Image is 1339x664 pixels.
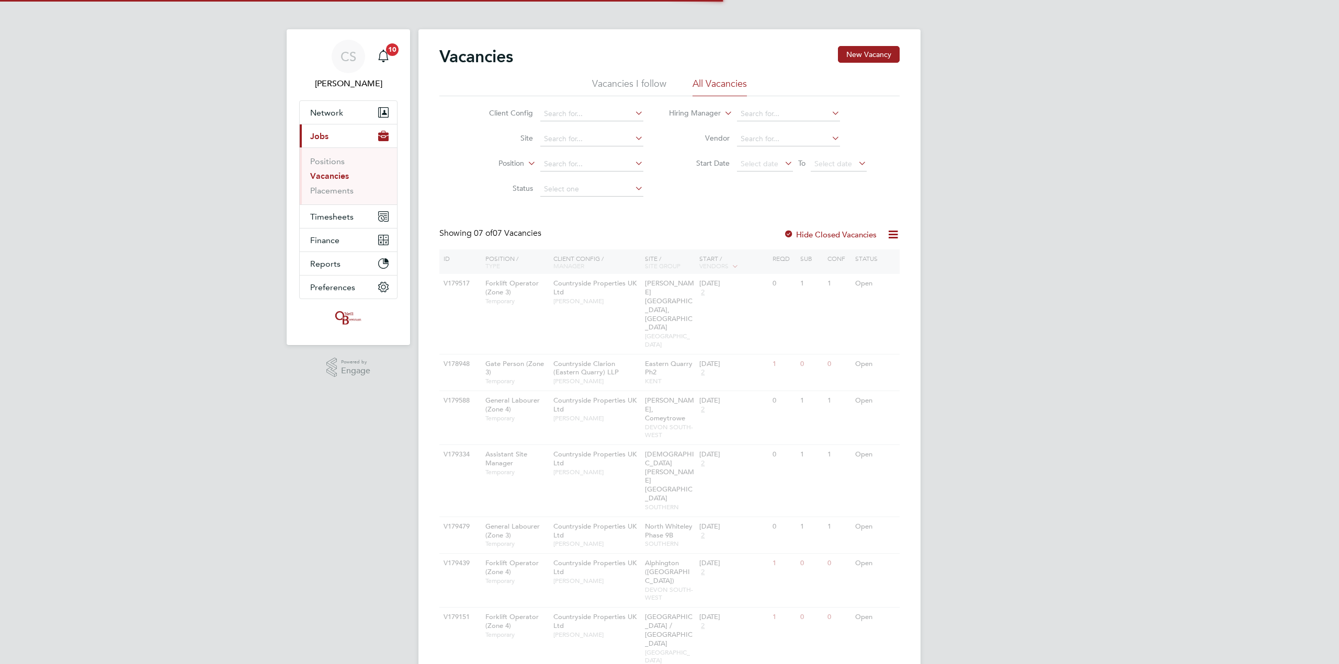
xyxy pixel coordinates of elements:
[669,133,730,143] label: Vendor
[310,235,339,245] span: Finance
[310,186,354,196] a: Placements
[310,171,349,181] a: Vacancies
[784,230,877,239] label: Hide Closed Vacancies
[737,107,840,121] input: Search for...
[300,147,397,204] div: Jobs
[814,159,852,168] span: Select date
[669,158,730,168] label: Start Date
[661,108,721,119] label: Hiring Manager
[310,282,355,292] span: Preferences
[474,228,541,238] span: 07 Vacancies
[737,132,840,146] input: Search for...
[310,212,354,222] span: Timesheets
[341,367,370,375] span: Engage
[300,276,397,299] button: Preferences
[333,310,364,326] img: oneillandbrennan-logo-retina.png
[299,310,398,326] a: Go to home page
[310,259,341,269] span: Reports
[473,133,533,143] label: Site
[341,50,356,63] span: CS
[300,252,397,275] button: Reports
[473,108,533,118] label: Client Config
[474,228,493,238] span: 07 of
[300,124,397,147] button: Jobs
[540,157,643,171] input: Search for...
[464,158,524,169] label: Position
[310,156,345,166] a: Positions
[473,184,533,193] label: Status
[439,228,543,239] div: Showing
[838,46,900,63] button: New Vacancy
[310,131,328,141] span: Jobs
[540,132,643,146] input: Search for...
[540,107,643,121] input: Search for...
[540,182,643,197] input: Select one
[373,40,394,73] a: 10
[592,77,666,96] li: Vacancies I follow
[300,228,397,251] button: Finance
[300,101,397,124] button: Network
[386,43,399,56] span: 10
[693,77,747,96] li: All Vacancies
[439,46,513,67] h2: Vacancies
[741,159,778,168] span: Select date
[287,29,410,345] nav: Main navigation
[299,40,398,90] a: CS[PERSON_NAME]
[795,156,809,170] span: To
[299,77,398,90] span: Chloe Saffill
[300,205,397,228] button: Timesheets
[310,108,343,118] span: Network
[341,358,370,367] span: Powered by
[326,358,371,377] a: Powered byEngage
